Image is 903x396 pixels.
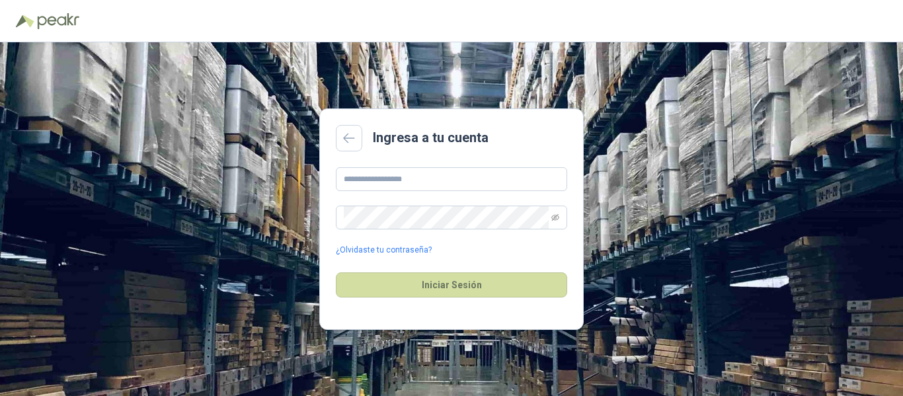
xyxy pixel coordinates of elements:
a: ¿Olvidaste tu contraseña? [336,244,432,257]
img: Peakr [37,13,79,29]
h2: Ingresa a tu cuenta [373,128,489,148]
img: Logo [16,15,34,28]
button: Iniciar Sesión [336,272,567,297]
span: eye-invisible [551,214,559,221]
